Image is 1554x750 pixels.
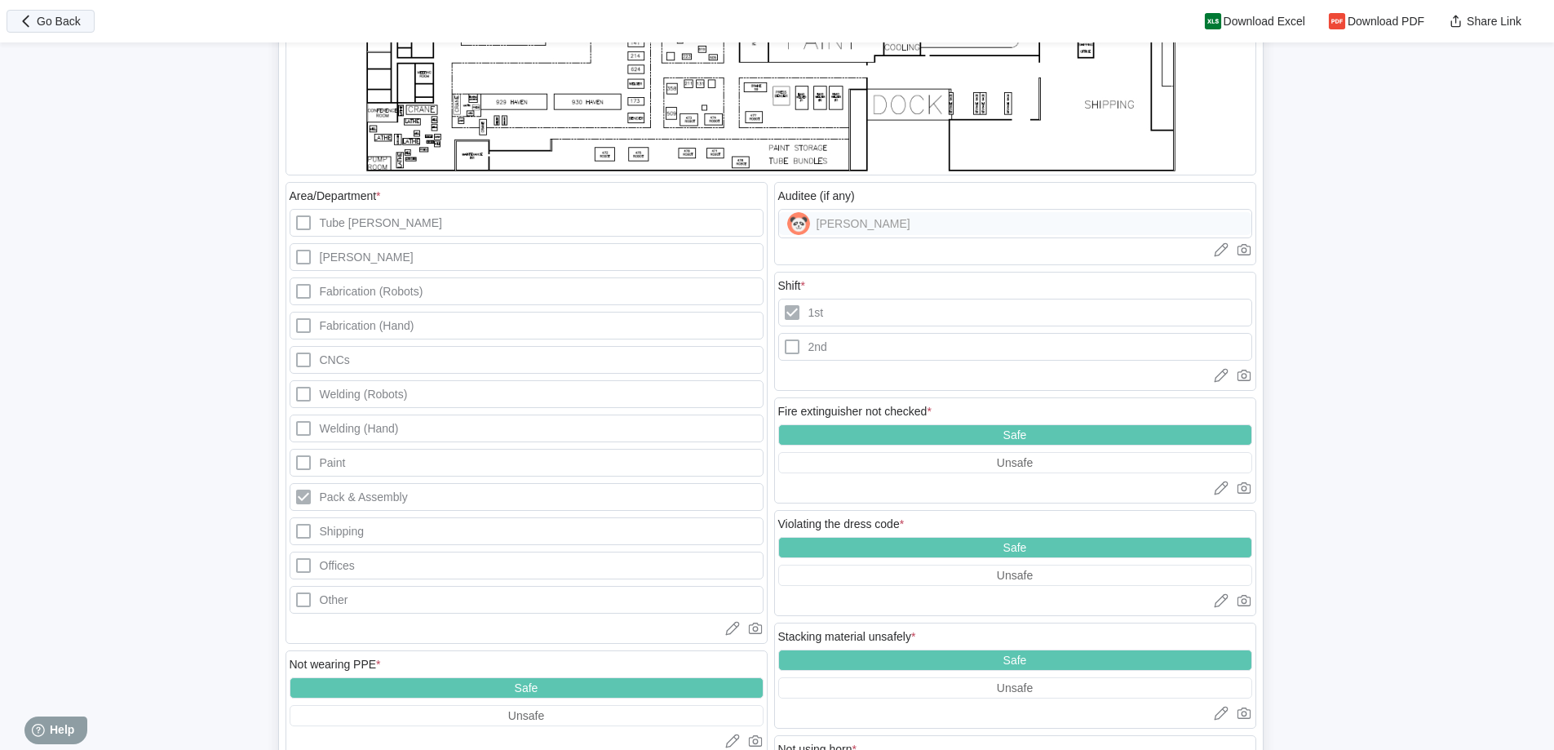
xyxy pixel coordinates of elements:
[290,243,764,271] label: [PERSON_NAME]
[290,586,764,614] label: Other
[997,569,1033,582] div: Unsafe
[1194,10,1318,33] button: Download Excel
[290,552,764,579] label: Offices
[778,517,905,530] div: Violating the dress code
[290,415,764,442] label: Welding (Hand)
[1003,654,1027,667] div: Safe
[7,10,95,33] button: Go Back
[290,277,764,305] label: Fabrication (Robots)
[997,681,1033,695] div: Unsafe
[778,333,1252,361] label: 2nd
[1224,16,1305,27] span: Download Excel
[37,16,81,27] span: Go Back
[1003,541,1027,554] div: Safe
[997,456,1033,469] div: Unsafe
[290,517,764,545] label: Shipping
[778,299,1252,326] label: 1st
[515,681,538,695] div: Safe
[1348,16,1424,27] span: Download PDF
[290,346,764,374] label: CNCs
[290,380,764,408] label: Welding (Robots)
[290,189,381,202] div: Area/Department
[290,449,764,477] label: Paint
[1467,16,1521,27] span: Share Link
[1003,428,1027,442] div: Safe
[290,658,381,671] div: Not wearing PPE
[508,709,544,722] div: Unsafe
[290,209,764,237] label: Tube [PERSON_NAME]
[290,483,764,511] label: Pack & Assembly
[1318,10,1437,33] button: Download PDF
[778,279,805,292] div: Shift
[778,405,932,418] div: Fire extinguisher not checked
[290,312,764,339] label: Fabrication (Hand)
[1437,10,1534,33] button: Share Link
[778,630,916,643] div: Stacking material unsafely
[778,189,855,202] div: Auditee (if any)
